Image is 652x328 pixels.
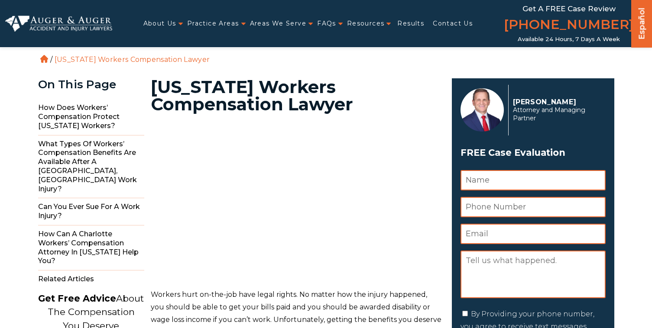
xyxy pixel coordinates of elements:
[38,293,116,304] strong: Get Free Advice
[38,198,144,225] span: Can You Ever Sue for a Work Injury?
[250,15,307,32] a: Areas We Serve
[151,78,441,113] h1: [US_STATE] Workers Compensation Lawyer
[38,270,144,288] span: Related Articles
[38,135,144,199] span: What Types of Workers’ Compensation Benefits Are Available after a [GEOGRAPHIC_DATA], [GEOGRAPHIC...
[518,36,620,43] span: Available 24 Hours, 7 Days a Week
[522,4,616,13] span: Get a FREE Case Review
[461,224,606,244] input: Email
[461,170,606,190] input: Name
[513,106,601,122] span: Attorney and Managing Partner
[504,15,634,36] a: [PHONE_NUMBER]
[461,145,606,161] span: FREE Case Evaluation
[397,15,424,32] a: Results
[143,15,176,32] a: About Us
[347,15,385,32] a: Resources
[317,15,336,32] a: FAQs
[38,78,144,91] div: On This Page
[513,98,601,106] p: [PERSON_NAME]
[40,55,48,63] a: Home
[52,55,212,64] li: [US_STATE] Workers Compensation Lawyer
[38,225,144,270] span: How can a Charlotte Workers’ Compensation Attorney in [US_STATE] Help You?
[38,99,144,135] span: How Does Workers’ Compensation Protect [US_STATE] Workers?
[461,197,606,217] input: Phone Number
[461,88,504,132] img: Herbert Auger
[433,15,473,32] a: Contact Us
[5,16,112,32] img: Auger & Auger Accident and Injury Lawyers Logo
[187,15,239,32] a: Practice Areas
